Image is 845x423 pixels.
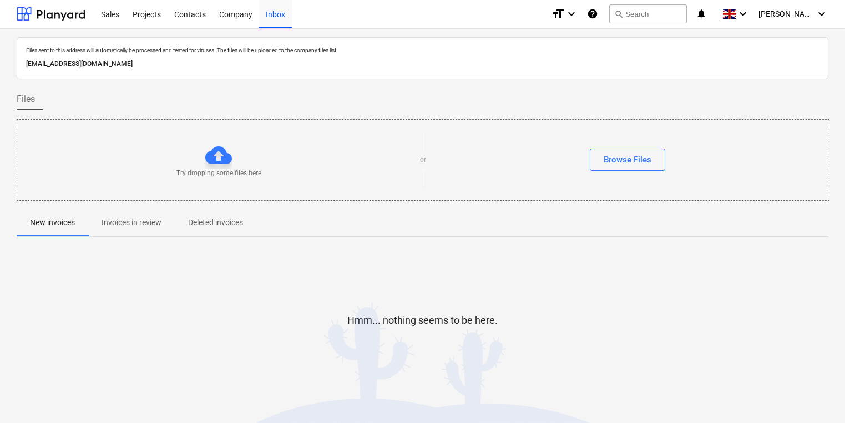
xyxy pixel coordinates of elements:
button: Browse Files [590,149,665,171]
i: Knowledge base [587,7,598,21]
span: search [614,9,623,18]
div: Try dropping some files hereorBrowse Files [17,119,829,201]
button: Search [609,4,687,23]
i: keyboard_arrow_down [815,7,828,21]
p: Invoices in review [102,217,161,228]
p: Hmm... nothing seems to be here. [347,314,498,327]
i: keyboard_arrow_down [565,7,578,21]
i: notifications [696,7,707,21]
div: Browse Files [604,152,651,167]
i: keyboard_arrow_down [736,7,750,21]
p: Files sent to this address will automatically be processed and tested for viruses. The files will... [26,47,819,54]
iframe: Chat Widget [790,370,845,423]
span: Files [17,93,35,106]
p: or [420,155,426,165]
span: [PERSON_NAME] [758,9,814,18]
p: Try dropping some files here [176,169,261,178]
i: format_size [551,7,565,21]
p: [EMAIL_ADDRESS][DOMAIN_NAME] [26,58,819,70]
p: Deleted invoices [188,217,243,228]
p: New invoices [30,217,75,228]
